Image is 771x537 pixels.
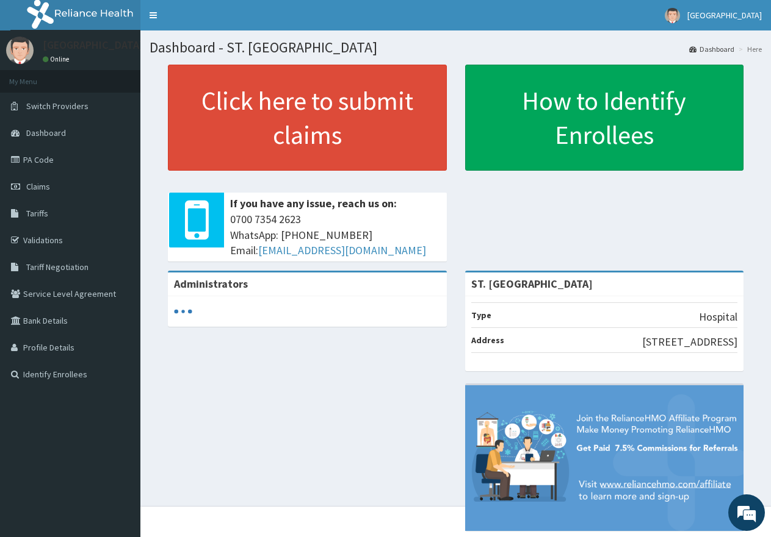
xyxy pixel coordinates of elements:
a: Online [43,55,72,63]
h1: Dashboard - ST. [GEOGRAPHIC_DATA] [150,40,762,55]
strong: ST. [GEOGRAPHIC_DATA] [471,277,593,291]
b: Type [471,310,491,321]
span: Tariff Negotiation [26,261,89,272]
b: Address [471,335,504,346]
a: How to Identify Enrollees [465,65,744,171]
p: Hospital [699,309,737,325]
span: Switch Providers [26,101,89,112]
img: User Image [665,8,680,23]
a: Click here to submit claims [168,65,447,171]
b: Administrators [174,277,248,291]
b: If you have any issue, reach us on: [230,196,397,210]
span: 0700 7354 2623 WhatsApp: [PHONE_NUMBER] Email: [230,212,441,258]
span: Dashboard [26,127,66,138]
svg: audio-loading [174,302,192,321]
span: [GEOGRAPHIC_DATA] [687,10,762,21]
img: User Image [6,37,34,64]
p: [STREET_ADDRESS] [642,334,737,350]
a: Dashboard [689,44,734,54]
p: [GEOGRAPHIC_DATA] [43,40,143,51]
span: Claims [26,181,50,192]
img: provider-team-banner.png [465,385,744,531]
a: [EMAIL_ADDRESS][DOMAIN_NAME] [258,243,426,257]
li: Here [736,44,762,54]
span: Tariffs [26,208,48,219]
